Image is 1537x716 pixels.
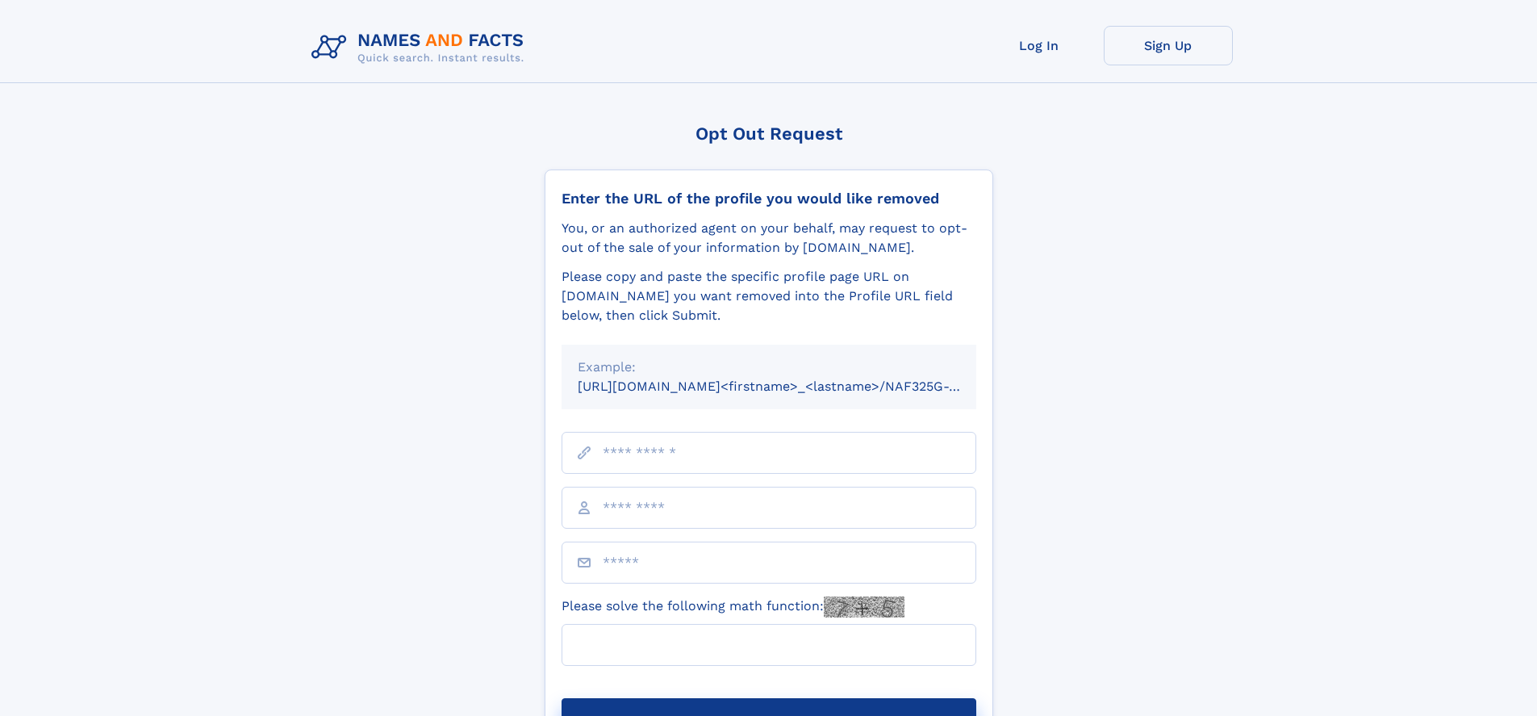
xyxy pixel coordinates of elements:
[562,219,976,258] div: You, or an authorized agent on your behalf, may request to opt-out of the sale of your informatio...
[578,379,1007,394] small: [URL][DOMAIN_NAME]<firstname>_<lastname>/NAF325G-xxxxxxxx
[305,26,537,69] img: Logo Names and Facts
[562,190,976,207] div: Enter the URL of the profile you would like removed
[975,26,1104,65] a: Log In
[562,597,904,618] label: Please solve the following math function:
[562,267,976,325] div: Please copy and paste the specific profile page URL on [DOMAIN_NAME] you want removed into the Pr...
[578,358,960,377] div: Example:
[545,124,993,144] div: Opt Out Request
[1104,26,1233,65] a: Sign Up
